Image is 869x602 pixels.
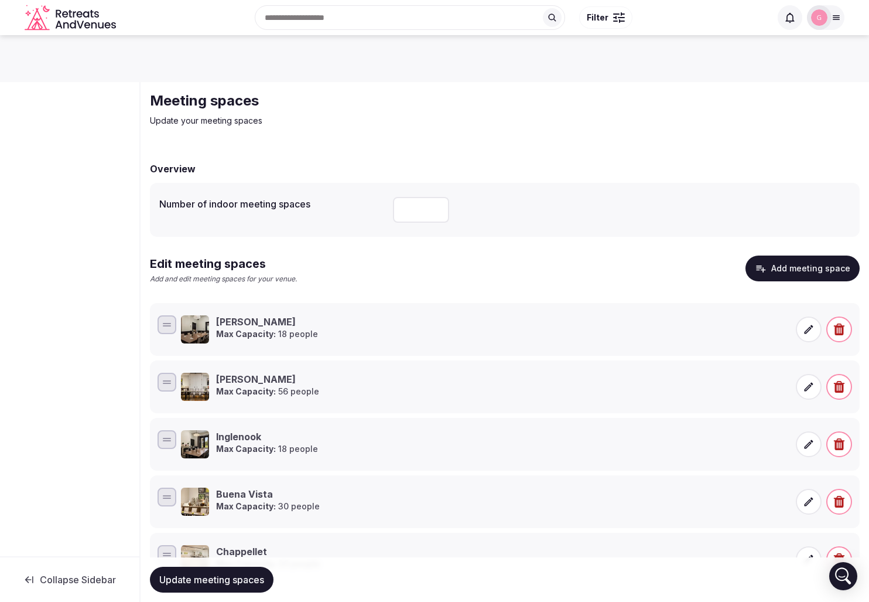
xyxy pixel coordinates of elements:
a: Visit the homepage [25,5,118,31]
p: 18 people [216,328,318,340]
p: Add and edit meeting spaces for your venue. [150,274,297,284]
button: Add meeting space [745,256,860,281]
h3: [PERSON_NAME] [216,373,319,386]
img: Glen Hayes [811,9,827,26]
button: Filter [579,6,632,29]
p: 30 people [216,501,320,512]
span: Update meeting spaces [159,574,264,586]
strong: Max Capacity: [216,501,276,511]
label: Number of indoor meeting spaces [159,199,384,209]
strong: Max Capacity: [216,386,276,396]
img: Chappellet [181,545,209,573]
span: Filter [587,12,608,23]
p: Update your meeting spaces [150,115,543,127]
img: Beaulieu [181,315,209,343]
p: 56 people [216,386,319,397]
span: Collapse Sidebar [40,574,116,586]
strong: Max Capacity: [216,444,276,454]
h3: Chappellet [216,545,320,558]
h2: Meeting spaces [150,91,543,110]
button: Collapse Sidebar [9,567,130,593]
h2: Edit meeting spaces [150,256,297,272]
h3: Buena Vista [216,488,320,501]
h3: [PERSON_NAME] [216,315,318,328]
p: 18 people [216,443,318,455]
h3: Inglenook [216,430,318,443]
img: Inglenook [181,430,209,458]
img: Buena Vista [181,488,209,516]
img: Beringer [181,373,209,401]
strong: Max Capacity: [216,329,276,339]
svg: Retreats and Venues company logo [25,5,118,31]
h2: Overview [150,162,196,176]
div: Open Intercom Messenger [829,562,857,590]
button: Update meeting spaces [150,567,273,593]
